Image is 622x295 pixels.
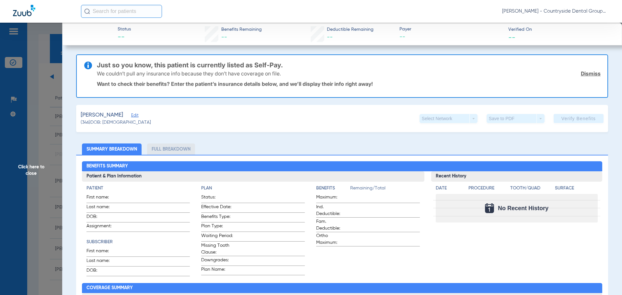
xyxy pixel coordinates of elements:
span: DOB: [86,267,118,276]
span: Ind. Deductible: [316,204,348,217]
span: Effective Date: [201,204,233,212]
span: Benefits Remaining [221,26,262,33]
span: -- [221,34,227,40]
img: info-icon [84,62,92,69]
h4: Surface [555,185,598,192]
span: Missing Tooth Clause: [201,242,233,256]
li: Full Breakdown [147,143,195,155]
span: Remaining/Total [350,185,420,194]
h4: Date [436,185,463,192]
span: -- [327,34,333,40]
h3: Just so you know, this patient is currently listed as Self-Pay. [97,62,601,68]
span: Edit [131,113,137,119]
span: Plan Name: [201,266,233,275]
span: -- [118,33,131,42]
h2: Coverage Summary [82,283,603,293]
h4: Subscriber [86,239,190,245]
app-breakdown-title: Surface [555,185,598,194]
h4: Tooth/Quad [510,185,553,192]
span: Payer [399,26,503,33]
span: Deductible Remaining [327,26,374,33]
p: We couldn’t pull any insurance info because they don’t have coverage on file. [97,70,281,77]
app-breakdown-title: Date [436,185,463,194]
span: Downgrades: [201,257,233,266]
span: [PERSON_NAME] [81,111,123,119]
h3: Patient & Plan Information [82,171,424,182]
span: Plan Type: [201,223,233,232]
span: -- [399,33,503,41]
span: [PERSON_NAME] - Countryside Dental Group [502,8,609,15]
span: (346) DOB: [DEMOGRAPHIC_DATA] [81,119,151,126]
h4: Patient [86,185,190,192]
img: Calendar [485,203,494,213]
h4: Benefits [316,185,350,192]
span: Ortho Maximum: [316,233,348,246]
h4: Plan [201,185,305,192]
img: Zuub Logo [13,5,35,16]
app-breakdown-title: Procedure [468,185,508,194]
input: Search for patients [81,5,162,18]
app-breakdown-title: Tooth/Quad [510,185,553,194]
span: First name: [86,194,118,203]
li: Summary Breakdown [82,143,142,155]
span: First name: [86,248,118,256]
span: Status: [201,194,233,203]
span: Status [118,26,131,33]
span: DOB: [86,213,118,222]
span: Benefits Type: [201,213,233,222]
span: Assignment: [86,223,118,232]
h3: Recent History [431,171,603,182]
a: Dismiss [581,70,601,77]
span: Maximum: [316,194,348,203]
span: No Recent History [498,205,548,211]
h4: Procedure [468,185,508,192]
img: Search Icon [84,8,90,14]
app-breakdown-title: Benefits [316,185,350,194]
span: Last name: [86,204,118,212]
span: Waiting Period: [201,233,233,241]
span: Verified On [508,26,612,33]
span: Fam. Deductible: [316,218,348,232]
span: -- [508,34,515,40]
p: Want to check their benefits? Enter the patient’s insurance details below, and we’ll display thei... [97,81,601,87]
span: Last name: [86,257,118,266]
h2: Benefits Summary [82,161,603,172]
